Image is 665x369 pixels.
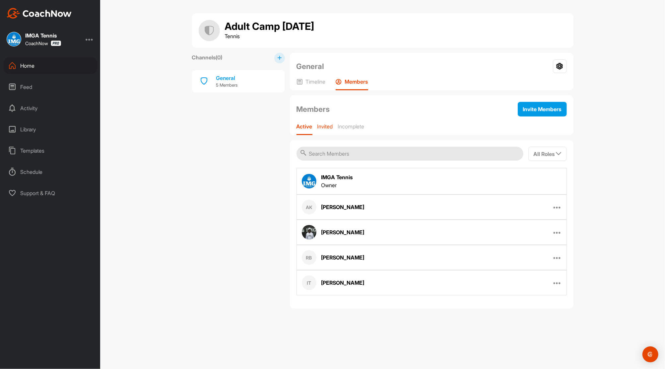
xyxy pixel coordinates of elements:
div: RB [302,250,316,265]
div: CoachNow [25,40,61,46]
div: IMGA Tennis [321,173,353,181]
input: Search Members [297,147,523,161]
span: All Roles [534,151,562,157]
p: Tennis [225,32,314,40]
div: IMGA Tennis [25,33,61,38]
div: [PERSON_NAME] [321,203,365,211]
img: square_fbd24ebe9e7d24b63c563b236df2e5b1.jpg [7,32,21,46]
p: Incomplete [338,123,365,130]
div: Schedule [4,164,97,180]
div: [PERSON_NAME] [321,228,365,236]
p: 5 Members [216,82,238,89]
img: group [199,20,220,41]
div: Home [4,57,97,74]
p: Active [297,123,312,130]
div: Feed [4,79,97,95]
div: [PERSON_NAME] [321,254,365,261]
span: Invite Members [523,106,562,112]
p: Timeline [306,78,326,85]
div: Open Intercom Messenger [642,346,658,362]
img: member [302,174,316,188]
img: CoachNow Pro [51,40,61,46]
button: Invite Members [518,102,567,116]
div: Owner [321,181,353,189]
div: IT [302,275,316,290]
p: Members [345,78,368,85]
div: AK [302,200,316,214]
div: Support & FAQ [4,185,97,201]
img: CoachNow [7,8,72,19]
div: Activity [4,100,97,116]
p: Invited [317,123,333,130]
h2: General [297,61,324,72]
button: All Roles [528,147,567,161]
label: Channels ( 0 ) [192,53,223,61]
h1: Adult Camp [DATE] [225,21,314,32]
div: Templates [4,142,97,159]
div: Library [4,121,97,138]
div: General [216,74,238,82]
div: [PERSON_NAME] [321,279,365,287]
h2: Members [297,104,330,115]
img: member [302,225,316,240]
